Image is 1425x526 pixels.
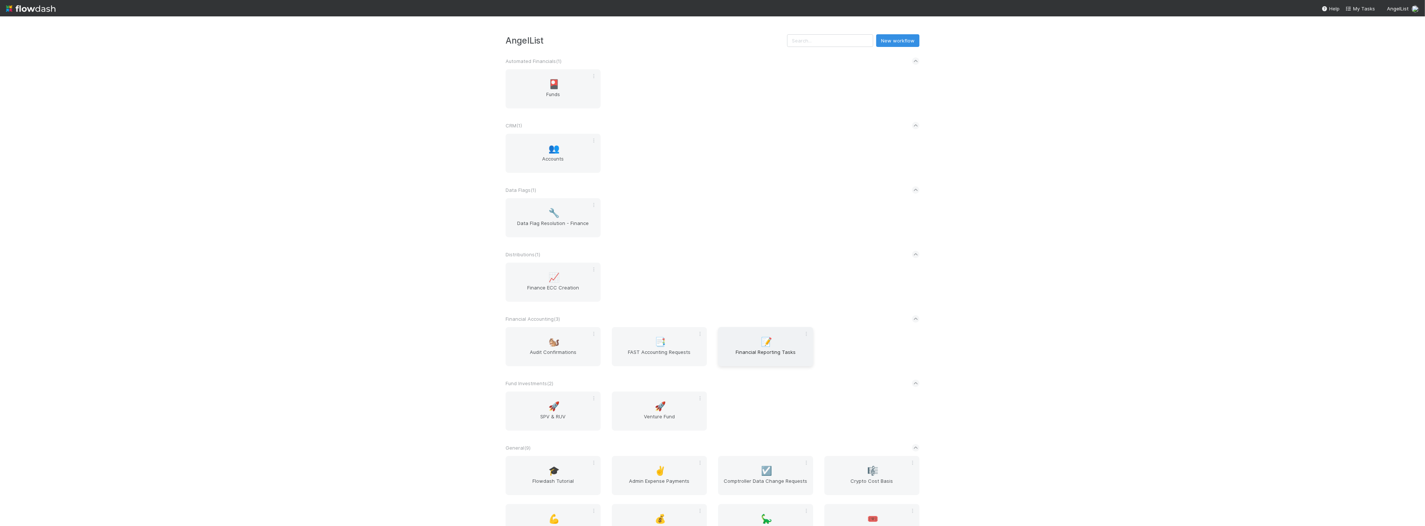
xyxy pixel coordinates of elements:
span: Automated Financials ( 1 ) [506,58,561,64]
span: 🐿️ [549,337,560,347]
span: AngelList [1387,6,1409,12]
span: General ( 9 ) [506,445,531,451]
a: 📝Financial Reporting Tasks [718,327,813,366]
span: 📝 [761,337,773,347]
span: Audit Confirmations [509,348,598,363]
span: My Tasks [1346,6,1375,12]
span: Financial Reporting Tasks [721,348,810,363]
span: 👥 [549,144,560,153]
a: ✌️Admin Expense Payments [612,456,707,495]
a: 🎓Flowdash Tutorial [506,456,601,495]
span: 📈 [549,273,560,282]
h3: AngelList [506,35,787,45]
span: Funds [509,91,598,105]
span: 🚀 [549,402,560,411]
a: 🎼Crypto Cost Basis [824,456,919,495]
span: 🔧 [549,208,560,218]
img: avatar_8d06466b-a936-4205-8f52-b0cc03e2a179.png [1412,5,1419,13]
input: Search... [787,34,873,47]
span: Accounts [509,155,598,170]
span: ☑️ [761,466,773,476]
span: Admin Expense Payments [615,477,704,492]
span: FAST Accounting Requests [615,348,704,363]
span: 🚀 [655,402,666,411]
span: Data Flags ( 1 ) [506,187,536,193]
span: 💰 [655,514,666,524]
img: logo-inverted-e16ddd16eac7371096b0.svg [6,2,56,15]
span: Crypto Cost Basis [827,477,916,492]
span: Comptroller Data Change Requests [721,477,810,492]
span: 🎓 [549,466,560,476]
a: 🚀SPV & RUV [506,392,601,431]
span: Financial Accounting ( 3 ) [506,316,560,322]
a: 🎴Funds [506,69,601,108]
span: Fund Investments ( 2 ) [506,380,553,386]
span: CRM ( 1 ) [506,123,522,129]
span: 🎟️ [868,514,879,524]
span: SPV & RUV [509,413,598,428]
span: 🦕 [761,514,773,524]
a: ☑️Comptroller Data Change Requests [718,456,813,495]
span: 📑 [655,337,666,347]
a: 🚀Venture Fund [612,392,707,431]
a: 🐿️Audit Confirmations [506,327,601,366]
span: Flowdash Tutorial [509,477,598,492]
a: 📑FAST Accounting Requests [612,327,707,366]
a: My Tasks [1346,5,1375,12]
span: Finance ECC Creation [509,284,598,299]
span: 💪 [549,514,560,524]
button: New workflow [876,34,919,47]
span: ✌️ [655,466,666,476]
a: 🔧Data Flag Resolution - Finance [506,198,601,237]
a: 👥Accounts [506,134,601,173]
span: Venture Fund [615,413,704,428]
a: 📈Finance ECC Creation [506,263,601,302]
div: Help [1322,5,1340,12]
span: Distributions ( 1 ) [506,251,540,257]
span: 🎼 [868,466,879,476]
span: Data Flag Resolution - Finance [509,219,598,234]
span: 🎴 [549,79,560,89]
